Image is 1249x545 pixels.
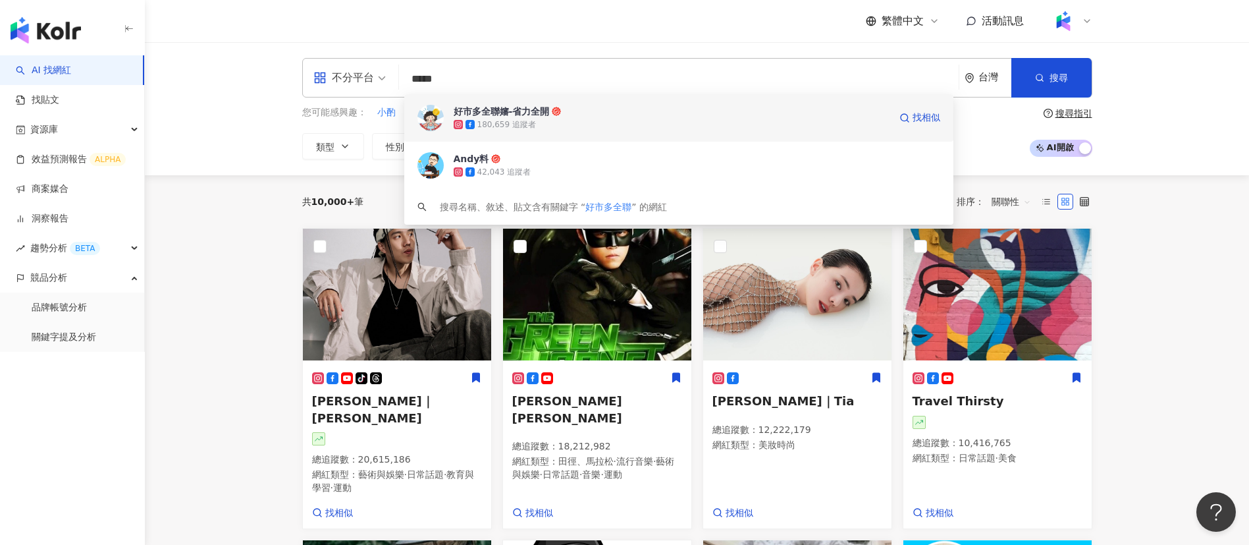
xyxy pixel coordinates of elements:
[312,469,475,493] span: 教育與學習
[703,229,891,360] img: KOL Avatar
[653,456,656,467] span: ·
[726,507,753,520] span: 找相似
[913,452,1082,465] p: 網紅類型 ：
[965,73,974,83] span: environment
[386,142,404,152] span: 性別
[899,105,940,131] a: 找相似
[1011,58,1092,98] button: 搜尋
[302,133,364,159] button: 類型
[302,106,367,119] span: 您可能感興趣：
[1055,108,1092,119] div: 搜尋指引
[712,507,753,520] a: 找相似
[477,167,531,178] div: 42,043 追蹤者
[16,183,68,196] a: 商案媒合
[377,106,396,119] span: 小酌
[316,142,334,152] span: 類型
[312,507,353,520] a: 找相似
[978,72,1011,83] div: 台灣
[302,228,492,530] a: KOL Avatar[PERSON_NAME]｜[PERSON_NAME]總追蹤數：20,615,186網紅類型：藝術與娛樂·日常話題·教育與學習·運動找相似
[440,200,667,214] div: 搜尋名稱、敘述、貼文含有關鍵字 “ ” 的網紅
[313,67,374,88] div: 不分平台
[311,196,355,207] span: 10,000+
[454,105,550,118] div: 好市多全聯嬸-省力全開
[16,212,68,225] a: 洞察報告
[579,469,582,480] span: ·
[758,440,795,450] span: 美妝時尚
[16,64,71,77] a: searchAI 找網紅
[913,394,1004,408] span: Travel Thirsty
[417,152,444,179] img: KOL Avatar
[913,111,940,125] span: 找相似
[1051,9,1076,34] img: Kolr%20app%20icon%20%281%29.png
[996,453,998,463] span: ·
[712,394,855,408] span: [PERSON_NAME]｜Tia
[30,263,67,293] span: 競品分析
[70,242,100,255] div: BETA
[543,469,579,480] span: 日常話題
[604,469,622,480] span: 運動
[372,133,434,159] button: 性別
[558,456,614,467] span: 田徑、馬拉松
[32,331,96,344] a: 關鍵字提及分析
[30,115,58,144] span: 資源庫
[16,94,59,107] a: 找貼文
[1050,72,1068,83] span: 搜尋
[303,229,491,360] img: KOL Avatar
[992,191,1031,212] span: 關聯性
[957,191,1038,212] div: 排序：
[407,469,444,480] span: 日常話題
[540,469,543,480] span: ·
[512,455,682,481] p: 網紅類型 ：
[712,439,882,452] p: 網紅類型 ：
[502,228,692,530] a: KOL Avatar[PERSON_NAME] [PERSON_NAME]總追蹤數：18,212,982網紅類型：田徑、馬拉松·流行音樂·藝術與娛樂·日常話題·音樂·運動找相似
[30,233,100,263] span: 趨勢分析
[313,71,327,84] span: appstore
[959,453,996,463] span: 日常話題
[582,469,600,480] span: 音樂
[417,105,444,131] img: KOL Avatar
[331,482,333,493] span: ·
[1196,492,1236,532] iframe: Help Scout Beacon - Open
[512,507,553,520] a: 找相似
[302,196,364,207] div: 共 筆
[454,152,489,165] div: Andy料
[712,424,882,437] p: 總追蹤數 ： 12,222,179
[982,14,1024,27] span: 活動訊息
[614,456,616,467] span: ·
[325,507,353,520] span: 找相似
[882,14,924,28] span: 繁體中文
[525,507,553,520] span: 找相似
[333,482,352,493] span: 運動
[585,202,631,212] span: 好市多全聯
[358,469,404,480] span: 藝術與娛樂
[32,301,87,314] a: 品牌帳號分析
[913,507,953,520] a: 找相似
[503,229,691,360] img: KOL Avatar
[512,440,682,453] p: 總追蹤數 ： 18,212,982
[703,228,892,530] a: KOL Avatar[PERSON_NAME]｜Tia總追蹤數：12,222,179網紅類型：美妝時尚找相似
[404,469,407,480] span: ·
[512,456,675,480] span: 藝術與娛樂
[616,456,653,467] span: 流行音樂
[1044,109,1053,118] span: question-circle
[477,119,536,130] div: 180,659 追蹤者
[377,105,396,120] button: 小酌
[444,469,446,480] span: ·
[11,17,81,43] img: logo
[417,202,427,212] span: search
[16,244,25,253] span: rise
[600,469,603,480] span: ·
[16,153,126,166] a: 效益預測報告ALPHA
[998,453,1017,463] span: 美食
[903,228,1092,530] a: KOL AvatarTravel Thirsty總追蹤數：10,416,765網紅類型：日常話題·美食找相似
[913,437,1082,450] p: 總追蹤數 ： 10,416,765
[926,507,953,520] span: 找相似
[312,469,482,494] p: 網紅類型 ：
[312,453,482,467] p: 總追蹤數 ： 20,615,186
[903,229,1092,360] img: KOL Avatar
[512,394,622,424] span: [PERSON_NAME] [PERSON_NAME]
[312,394,434,424] span: [PERSON_NAME]｜[PERSON_NAME]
